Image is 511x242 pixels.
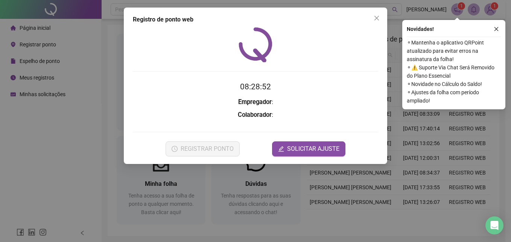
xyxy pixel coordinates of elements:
[374,15,380,21] span: close
[494,26,499,32] span: close
[133,97,378,107] h3: :
[240,82,271,91] time: 08:28:52
[278,146,284,152] span: edit
[407,38,501,63] span: ⚬ Mantenha o aplicativo QRPoint atualizado para evitar erros na assinatura da folha!
[407,88,501,105] span: ⚬ Ajustes da folha com período ampliado!
[485,216,503,234] div: Open Intercom Messenger
[371,12,383,24] button: Close
[407,25,434,33] span: Novidades !
[166,141,240,156] button: REGISTRAR PONTO
[272,141,345,156] button: editSOLICITAR AJUSTE
[407,63,501,80] span: ⚬ ⚠️ Suporte Via Chat Será Removido do Plano Essencial
[407,80,501,88] span: ⚬ Novidade no Cálculo do Saldo!
[133,15,378,24] div: Registro de ponto web
[133,110,378,120] h3: :
[238,98,272,106] strong: Empregador
[239,27,272,62] img: QRPoint
[238,111,272,118] strong: Colaborador
[287,144,339,153] span: SOLICITAR AJUSTE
